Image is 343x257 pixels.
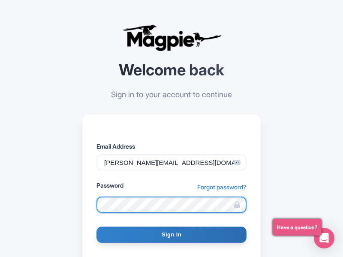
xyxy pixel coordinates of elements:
[96,154,247,170] input: Enter your email address
[314,228,334,248] div: Open Intercom Messenger
[197,182,247,191] a: Forgot password?
[96,227,247,243] input: Sign In
[120,24,223,51] img: logo-ab69f6fb50320c5b225c76a69d11143b.png
[96,181,123,190] label: Password
[82,89,261,100] p: Sign in to your account to continue
[277,224,317,231] span: Have a question?
[273,219,322,236] button: Have a question?
[82,62,261,79] h2: Welcome back
[96,142,247,151] label: Email Address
